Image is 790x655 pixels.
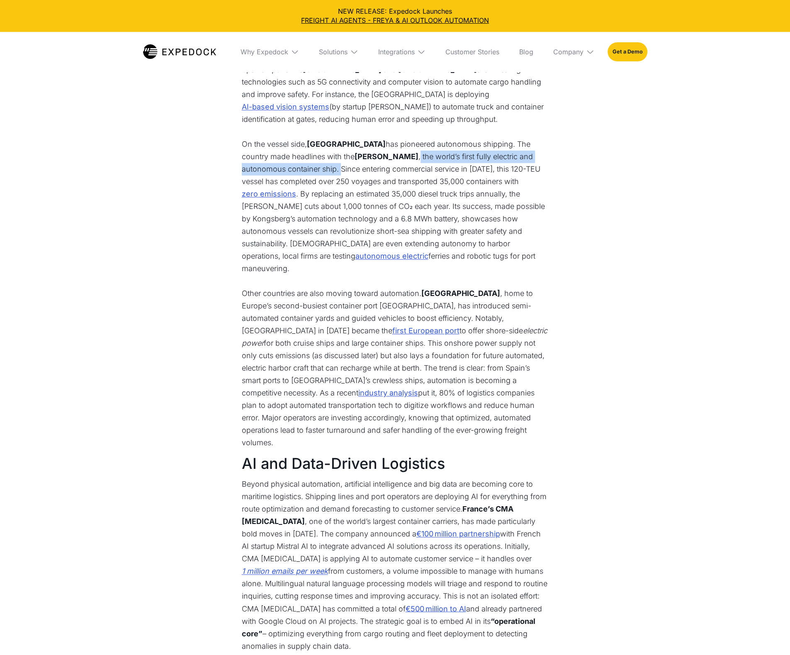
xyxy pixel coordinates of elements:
[242,567,328,575] em: 1 million emails per week
[242,188,296,200] a: zero emissions
[416,528,500,540] a: €100 million partnership
[608,42,647,61] a: Get a Demo
[242,565,328,577] a: 1 million emails per week
[439,32,506,72] a: Customer Stories
[242,138,549,275] p: On the vessel side, has pioneered autonomous shipping. The country made headlines with the , the ...
[406,602,466,615] a: €500 million to AI
[355,152,418,161] strong: [PERSON_NAME]
[319,48,348,56] div: Solutions
[242,326,547,347] em: electric power
[553,48,583,56] div: Company
[513,32,540,72] a: Blog
[421,289,500,298] strong: [GEOGRAPHIC_DATA]
[7,16,783,25] a: FREIGHT AI AGENTS - FREYA & AI OUTLOOK AUTOMATION
[358,387,418,399] a: industry analysis
[242,453,549,474] h2: AI and Data-Driven Logistics
[355,250,428,262] a: autonomous electric
[7,7,783,25] div: NEW RELEASE: Expedock Launches
[378,48,415,56] div: Integrations
[242,505,513,526] strong: France’s CMA [MEDICAL_DATA]
[392,325,459,337] a: first European port
[242,478,549,652] p: Beyond physical automation, artificial intelligence and big data are becoming core to maritime lo...
[242,275,549,287] p: ‍
[242,126,549,138] p: ‍
[242,101,329,113] a: AI-based vision systems
[241,48,288,56] div: Why Expedock
[242,287,549,449] p: Other countries are also moving toward automation. , home to Europe’s second-busiest container po...
[307,140,386,148] strong: [GEOGRAPHIC_DATA]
